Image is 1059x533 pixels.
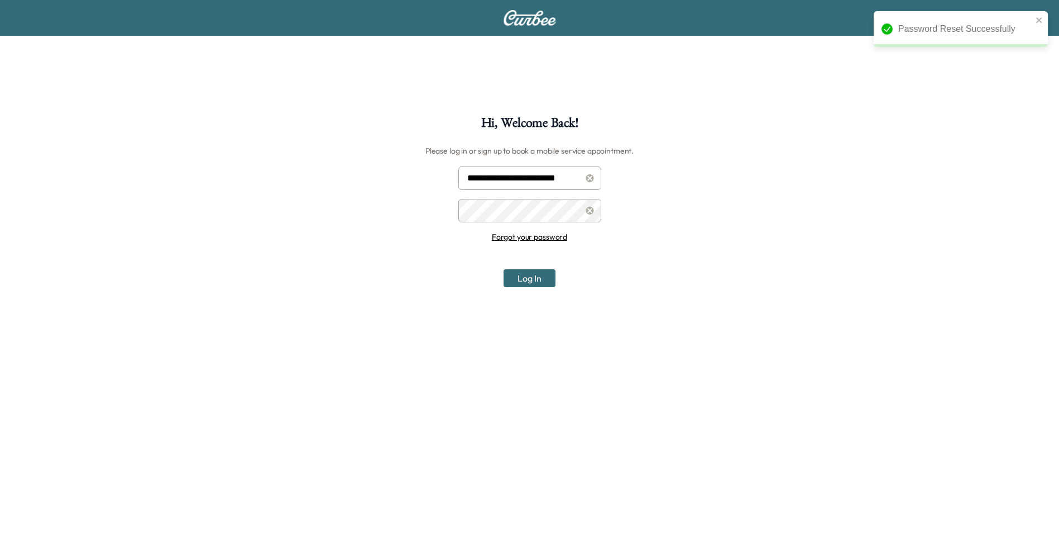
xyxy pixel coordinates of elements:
button: close [1036,16,1043,25]
img: Curbee Logo [503,10,557,26]
h1: Hi, Welcome Back! [481,116,578,135]
div: Password Reset Successfully [898,22,1032,36]
h6: Please log in or sign up to book a mobile service appointment. [425,142,634,160]
button: Log In [504,269,555,287]
a: Forgot your password [492,232,567,242]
